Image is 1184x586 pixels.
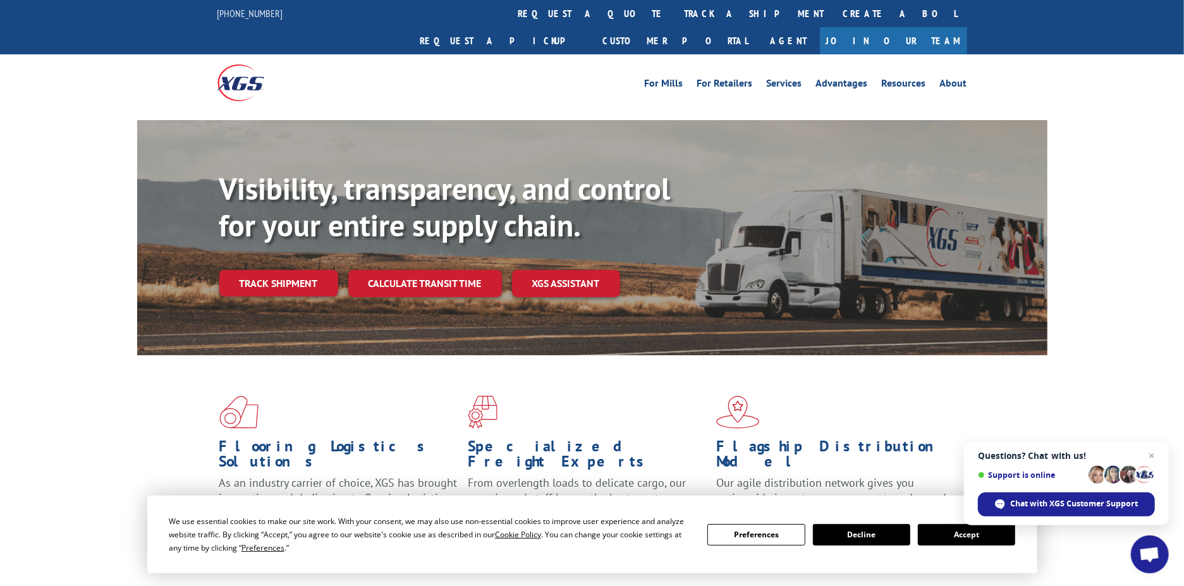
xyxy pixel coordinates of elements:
span: As an industry carrier of choice, XGS has brought innovation and dedication to flooring logistics... [219,475,458,520]
button: Decline [813,524,910,546]
p: From overlength loads to delicate cargo, our experienced staff knows the best way to move your fr... [468,475,707,532]
h1: Flagship Distribution Model [716,439,955,475]
a: Resources [882,78,926,92]
a: Request a pickup [411,27,594,54]
a: About [940,78,967,92]
img: xgs-icon-flagship-distribution-model-red [716,396,760,429]
a: Calculate transit time [348,270,502,297]
b: Visibility, transparency, and control for your entire supply chain. [219,169,671,245]
span: Our agile distribution network gives you nationwide inventory management on demand. [716,475,949,505]
a: XGS ASSISTANT [512,270,620,297]
img: xgs-icon-focused-on-flooring-red [468,396,497,429]
h1: Specialized Freight Experts [468,439,707,475]
a: [PHONE_NUMBER] [217,7,283,20]
a: Join Our Team [820,27,967,54]
span: Support is online [978,470,1084,480]
button: Preferences [707,524,805,546]
a: Agent [758,27,820,54]
div: Cookie Consent Prompt [147,496,1037,573]
a: Advantages [816,78,868,92]
h1: Flooring Logistics Solutions [219,439,458,475]
a: For Mills [645,78,683,92]
span: Chat with XGS Customer Support [1011,498,1138,510]
span: Close chat [1144,448,1159,463]
div: Open chat [1131,535,1169,573]
a: Services [767,78,802,92]
div: Chat with XGS Customer Support [978,492,1155,516]
img: xgs-icon-total-supply-chain-intelligence-red [219,396,259,429]
div: We use essential cookies to make our site work. With your consent, we may also use non-essential ... [169,515,692,554]
span: Questions? Chat with us! [978,451,1155,461]
a: For Retailers [697,78,753,92]
a: Customer Portal [594,27,758,54]
a: Track shipment [219,270,338,296]
span: Cookie Policy [495,529,541,540]
button: Accept [918,524,1015,546]
span: Preferences [241,542,284,553]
